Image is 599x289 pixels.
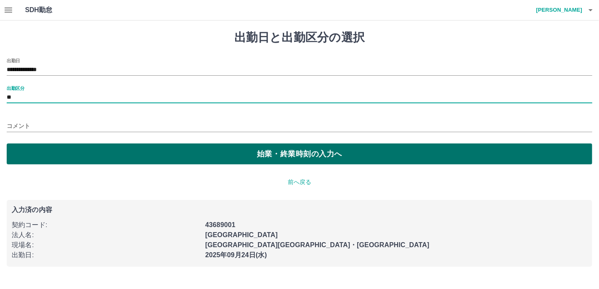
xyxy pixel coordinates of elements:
h1: 出勤日と出勤区分の選択 [7,31,592,45]
label: 出勤日 [7,57,20,64]
p: 前へ戻る [7,178,592,187]
label: 出勤区分 [7,85,24,91]
b: 43689001 [205,221,235,228]
b: [GEOGRAPHIC_DATA] [205,231,278,238]
b: 2025年09月24日(水) [205,251,267,258]
p: 法人名 : [12,230,200,240]
p: 入力済の内容 [12,207,587,213]
p: 契約コード : [12,220,200,230]
b: [GEOGRAPHIC_DATA][GEOGRAPHIC_DATA]・[GEOGRAPHIC_DATA] [205,241,429,248]
p: 出勤日 : [12,250,200,260]
button: 始業・終業時刻の入力へ [7,143,592,164]
p: 現場名 : [12,240,200,250]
